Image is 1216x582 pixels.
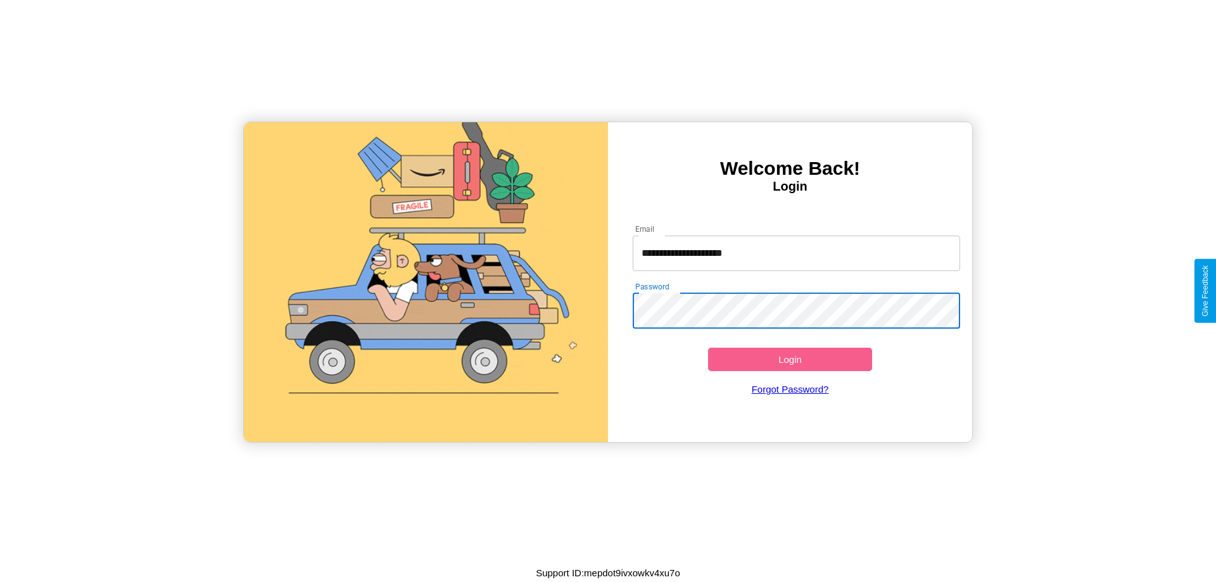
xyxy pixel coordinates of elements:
[635,281,669,292] label: Password
[708,348,872,371] button: Login
[536,564,680,581] p: Support ID: mepdot9ivxowkv4xu7o
[626,371,954,407] a: Forgot Password?
[244,122,608,442] img: gif
[608,158,972,179] h3: Welcome Back!
[608,179,972,194] h4: Login
[1201,265,1210,317] div: Give Feedback
[635,224,655,234] label: Email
